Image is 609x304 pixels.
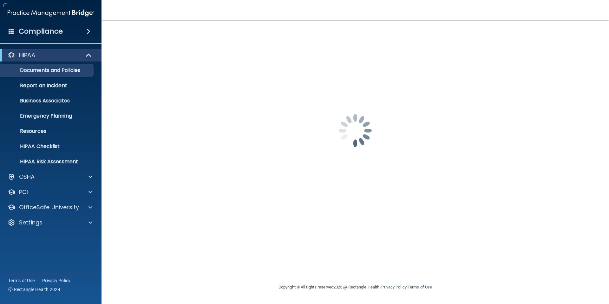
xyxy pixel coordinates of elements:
[8,219,92,226] a: Settings
[239,277,471,297] div: Copyright © All rights reserved 2025 @ Rectangle Health | |
[8,188,92,196] a: PCI
[4,158,91,165] p: HIPAA Risk Assessment
[8,204,92,211] a: OfficeSafe University
[4,113,91,119] p: Emergency Planning
[8,277,35,284] a: Terms of Use
[499,259,601,284] iframe: Drift Widget Chat Controller
[8,51,92,59] a: HIPAA
[4,143,91,150] p: HIPAA Checklist
[19,27,63,36] h4: Compliance
[8,286,60,293] span: Ⓒ Rectangle Health 2024
[4,67,91,74] p: Documents and Policies
[19,188,28,196] p: PCI
[381,285,406,289] a: Privacy Policy
[8,173,92,181] a: OSHA
[19,219,43,226] p: Settings
[4,82,91,89] p: Report an Incident
[408,285,432,289] a: Terms of Use
[19,51,35,59] p: HIPAA
[8,7,94,19] img: PMB logo
[4,98,91,104] p: Business Associates
[42,277,71,284] a: Privacy Policy
[324,99,387,162] img: spinner.e123f6fc.gif
[19,204,79,211] p: OfficeSafe University
[4,128,91,134] p: Resources
[19,173,35,181] p: OSHA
